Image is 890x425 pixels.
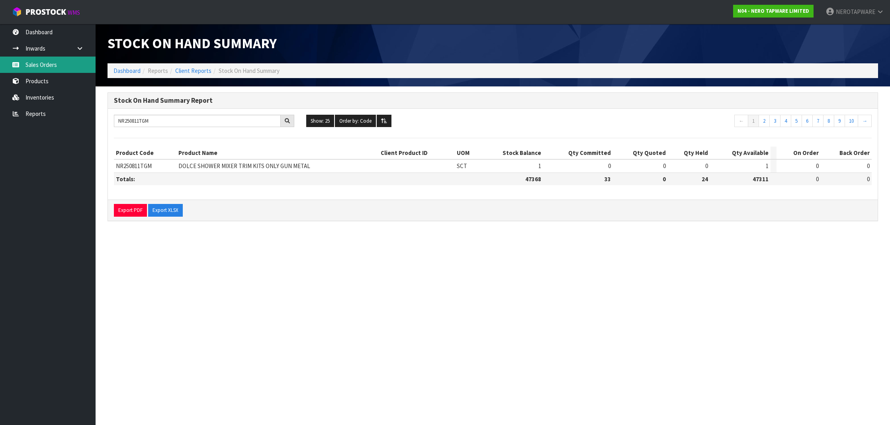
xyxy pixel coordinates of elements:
button: Show: 25 [306,115,334,127]
strong: 47368 [525,175,541,183]
span: 0 [867,175,870,183]
th: UOM [455,147,480,159]
a: 7 [812,115,823,127]
strong: N04 - NERO TAPWARE LIMITED [737,8,809,14]
nav: Page navigation [691,115,872,129]
th: On Order [777,147,820,159]
a: 2 [759,115,770,127]
a: 6 [802,115,813,127]
span: NEROTAPWARE [836,8,875,16]
span: 0 [816,175,819,183]
strong: 47311 [753,175,769,183]
th: Qty Available [710,147,771,159]
span: 0 [608,162,611,170]
button: Order by: Code [335,115,376,127]
a: 5 [791,115,802,127]
button: Export PDF [114,204,147,217]
input: Search [114,115,281,127]
button: Export XLSX [148,204,183,217]
span: 0 [816,162,819,170]
span: 1 [538,162,541,170]
span: Stock On Hand Summary [219,67,280,74]
strong: 24 [702,175,708,183]
strong: Totals: [116,175,135,183]
span: ProStock [25,7,66,17]
th: Qty Committed [543,147,612,159]
span: 1 [766,162,769,170]
a: → [858,115,872,127]
th: Client Product ID [379,147,455,159]
span: 0 [663,162,666,170]
a: Client Reports [175,67,211,74]
strong: 0 [663,175,666,183]
strong: 33 [604,175,611,183]
th: Qty Held [668,147,710,159]
th: Product Code [114,147,176,159]
span: 0 [705,162,708,170]
span: SCT [457,162,467,170]
th: Qty Quoted [613,147,668,159]
th: Back Order [821,147,872,159]
a: Dashboard [113,67,141,74]
span: 0 [867,162,870,170]
span: NR250811TGM [116,162,152,170]
a: 8 [823,115,834,127]
span: Stock On Hand Summary [108,34,277,52]
a: ← [734,115,748,127]
a: 10 [845,115,858,127]
span: DOLCE SHOWER MIXER TRIM KITS ONLY GUN METAL [178,162,310,170]
img: cube-alt.png [12,7,22,17]
a: 3 [769,115,780,127]
th: Stock Balance [480,147,544,159]
a: 9 [834,115,845,127]
h3: Stock On Hand Summary Report [114,97,872,104]
a: 1 [748,115,759,127]
th: Product Name [176,147,379,159]
small: WMS [68,9,80,16]
span: Reports [148,67,168,74]
a: 4 [780,115,791,127]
